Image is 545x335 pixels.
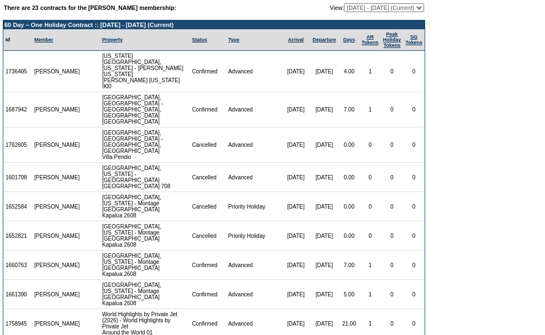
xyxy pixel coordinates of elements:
[3,92,32,127] td: 1687942
[359,251,381,280] td: 1
[403,163,425,192] td: 0
[310,192,339,221] td: [DATE]
[228,37,239,42] a: Type
[282,51,309,92] td: [DATE]
[339,280,359,309] td: 5.00
[288,37,304,42] a: Arrival
[403,92,425,127] td: 0
[310,221,339,251] td: [DATE]
[100,92,190,127] td: [GEOGRAPHIC_DATA], [GEOGRAPHIC_DATA] - [GEOGRAPHIC_DATA], [GEOGRAPHIC_DATA] [GEOGRAPHIC_DATA]
[310,280,339,309] td: [DATE]
[3,51,32,92] td: 1736405
[359,221,381,251] td: 0
[100,251,190,280] td: [GEOGRAPHIC_DATA], [US_STATE] - Montage [GEOGRAPHIC_DATA] Kapalua 2608
[282,127,309,163] td: [DATE]
[3,20,425,29] td: 60 Day – One Holiday Contract :: [DATE] - [DATE] (Current)
[34,37,54,42] a: Member
[100,163,190,192] td: [GEOGRAPHIC_DATA], [US_STATE] - [GEOGRAPHIC_DATA] [GEOGRAPHIC_DATA] 708
[362,34,379,45] a: ARTokens
[190,280,226,309] td: Confirmed
[3,221,32,251] td: 1652821
[339,163,359,192] td: 0.00
[339,251,359,280] td: 7.00
[226,51,282,92] td: Advanced
[4,4,176,11] b: There are 23 contracts for the [PERSON_NAME] membership:
[381,192,404,221] td: 0
[226,92,282,127] td: Advanced
[32,280,82,309] td: [PERSON_NAME]
[313,37,336,42] a: Departure
[343,37,355,42] a: Days
[32,51,82,92] td: [PERSON_NAME]
[403,251,425,280] td: 0
[339,92,359,127] td: 7.00
[405,34,422,45] a: SGTokens
[310,92,339,127] td: [DATE]
[190,251,226,280] td: Confirmed
[32,192,82,221] td: [PERSON_NAME]
[32,251,82,280] td: [PERSON_NAME]
[3,192,32,221] td: 1652584
[381,127,404,163] td: 0
[3,251,32,280] td: 1660763
[381,221,404,251] td: 0
[359,163,381,192] td: 0
[32,163,82,192] td: [PERSON_NAME]
[339,192,359,221] td: 0.00
[102,37,123,42] a: Property
[359,127,381,163] td: 0
[100,127,190,163] td: [GEOGRAPHIC_DATA], [GEOGRAPHIC_DATA] - [GEOGRAPHIC_DATA], [GEOGRAPHIC_DATA] Villa Pendio
[403,51,425,92] td: 0
[339,51,359,92] td: 4.00
[282,192,309,221] td: [DATE]
[359,192,381,221] td: 0
[100,192,190,221] td: [GEOGRAPHIC_DATA], [US_STATE] - Montage [GEOGRAPHIC_DATA] Kapalua 2608
[100,51,190,92] td: [US_STATE][GEOGRAPHIC_DATA], [US_STATE] - [PERSON_NAME] [US_STATE] [PERSON_NAME] [US_STATE] 900
[226,280,282,309] td: Advanced
[226,192,282,221] td: Priority Holiday
[359,92,381,127] td: 1
[383,31,401,48] a: Peak HolidayTokens
[226,127,282,163] td: Advanced
[226,221,282,251] td: Priority Holiday
[403,221,425,251] td: 0
[310,251,339,280] td: [DATE]
[282,92,309,127] td: [DATE]
[381,51,404,92] td: 0
[190,51,226,92] td: Confirmed
[381,251,404,280] td: 0
[339,221,359,251] td: 0.00
[310,163,339,192] td: [DATE]
[403,127,425,163] td: 0
[32,221,82,251] td: [PERSON_NAME]
[100,221,190,251] td: [GEOGRAPHIC_DATA], [US_STATE] - Montage [GEOGRAPHIC_DATA] Kapalua 2608
[3,29,32,51] td: Id
[190,163,226,192] td: Cancelled
[3,280,32,309] td: 1661390
[3,163,32,192] td: 1601708
[226,251,282,280] td: Advanced
[310,127,339,163] td: [DATE]
[282,221,309,251] td: [DATE]
[190,127,226,163] td: Cancelled
[190,221,226,251] td: Cancelled
[403,280,425,309] td: 0
[282,163,309,192] td: [DATE]
[381,163,404,192] td: 0
[3,127,32,163] td: 1762605
[32,92,82,127] td: [PERSON_NAME]
[381,280,404,309] td: 0
[276,3,424,12] td: View:
[32,127,82,163] td: [PERSON_NAME]
[359,280,381,309] td: 1
[310,51,339,92] td: [DATE]
[282,280,309,309] td: [DATE]
[226,163,282,192] td: Advanced
[339,127,359,163] td: 0.00
[403,192,425,221] td: 0
[359,51,381,92] td: 1
[282,251,309,280] td: [DATE]
[381,92,404,127] td: 0
[190,192,226,221] td: Cancelled
[192,37,208,42] a: Status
